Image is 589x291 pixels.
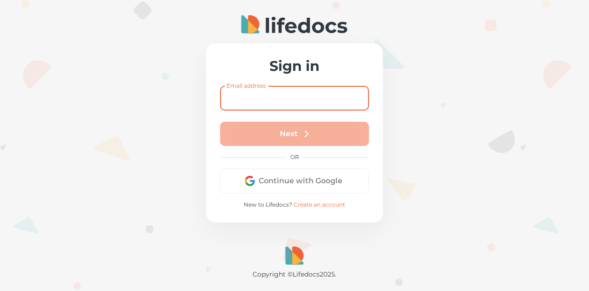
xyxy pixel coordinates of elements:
[290,153,299,161] p: OR
[227,82,266,90] label: Email address
[294,201,345,208] a: Create an account
[220,57,369,75] h2: Sign in
[220,201,369,208] p: New to Lifedocs?
[220,168,369,194] button: Continue with Google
